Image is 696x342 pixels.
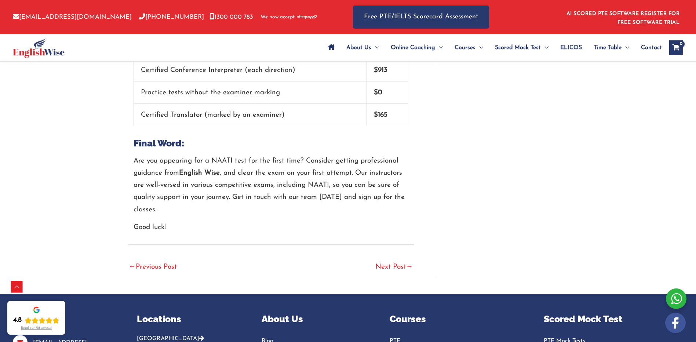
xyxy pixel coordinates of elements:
[566,11,680,25] a: AI SCORED PTE SOFTWARE REGISTER FOR FREE SOFTWARE TRIAL
[353,6,489,29] a: Free PTE/IELTS Scorecard Assessment
[346,35,371,61] span: About Us
[669,40,683,55] a: View Shopping Cart, empty
[560,35,582,61] span: ELICOS
[13,316,22,325] div: 4.8
[374,67,387,74] strong: $913
[665,313,686,333] img: white-facebook.png
[374,112,387,119] strong: $165
[622,35,629,61] span: Menu Toggle
[475,35,483,61] span: Menu Toggle
[455,35,475,61] span: Courses
[375,259,413,276] a: Next Post
[134,137,408,149] h2: Final Word:
[21,326,52,330] div: Read our 721 reviews
[641,35,662,61] span: Contact
[385,35,449,61] a: Online CoachingMenu Toggle
[435,35,443,61] span: Menu Toggle
[13,14,132,20] a: [EMAIL_ADDRESS][DOMAIN_NAME]
[134,221,408,233] p: Good luck!
[594,35,622,61] span: Time Table
[134,81,367,104] td: Practice tests without the examiner marking
[129,259,177,276] a: Previous Post
[635,35,662,61] a: Contact
[322,35,662,61] nav: Site Navigation: Main Menu
[179,170,220,177] strong: English Wise
[449,35,489,61] a: CoursesMenu Toggle
[137,312,247,326] p: Locations
[495,35,541,61] span: Scored Mock Test
[562,5,683,29] aside: Header Widget 1
[129,263,136,270] span: ←
[406,263,413,270] span: →
[374,89,382,96] strong: $0
[13,38,65,58] img: cropped-ew-logo
[209,14,253,20] a: 1300 000 783
[554,35,588,61] a: ELICOS
[391,35,435,61] span: Online Coaching
[13,312,119,326] p: Contact Us
[139,14,204,20] a: [PHONE_NUMBER]
[340,35,385,61] a: About UsMenu Toggle
[134,155,408,216] p: Are you appearing for a NAATI test for the first time? Consider getting professional guidance fro...
[390,312,529,326] p: Courses
[588,35,635,61] a: Time TableMenu Toggle
[371,35,379,61] span: Menu Toggle
[13,316,59,325] div: Rating: 4.8 out of 5
[489,35,554,61] a: Scored Mock TestMenu Toggle
[134,59,367,82] td: Certified Conference Interpreter (each direction)
[297,15,317,19] img: Afterpay-Logo
[260,14,295,21] span: We now accept
[262,312,372,326] p: About Us
[541,35,549,61] span: Menu Toggle
[134,104,367,126] td: Certified Translator (marked by an examiner)
[128,244,414,276] nav: Post navigation
[544,312,683,326] p: Scored Mock Test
